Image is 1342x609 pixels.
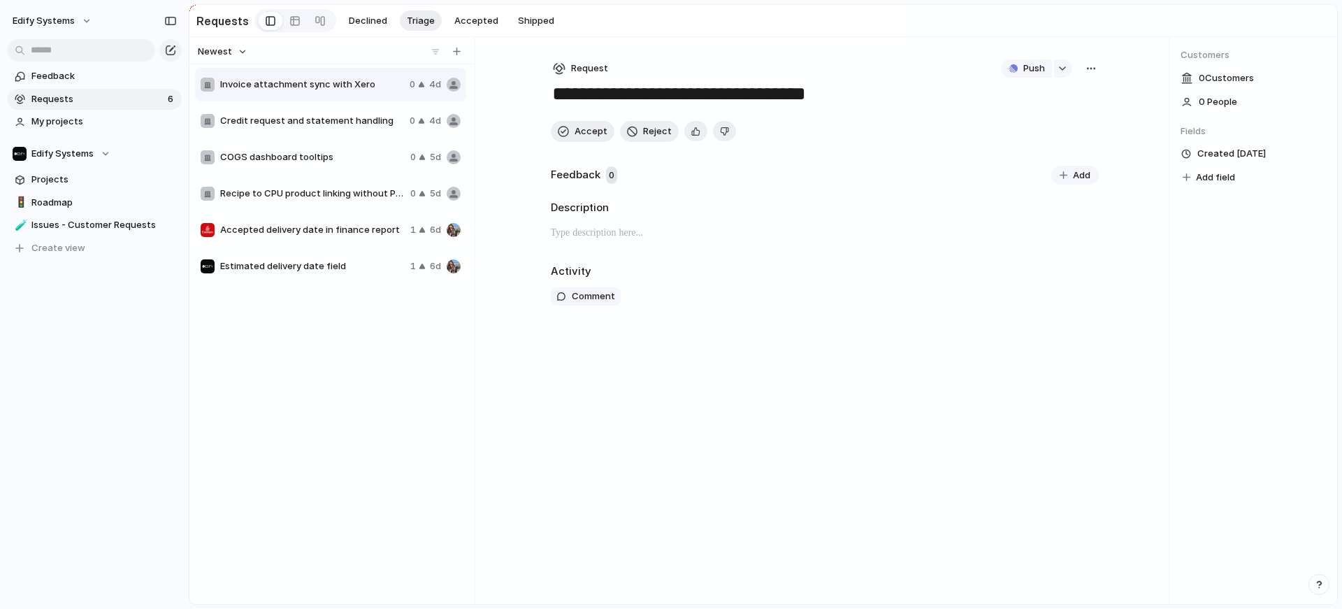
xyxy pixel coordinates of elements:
span: Shipped [518,14,554,28]
span: 0 [410,187,416,201]
span: Roadmap [31,196,177,210]
span: 0 [410,78,415,92]
button: Push [1001,59,1052,78]
button: Triage [400,10,442,31]
span: 5d [430,150,441,164]
a: 🧪Issues - Customer Requests [7,215,182,236]
button: Add [1051,166,1099,185]
div: 🧪 [15,217,24,234]
span: Edify Systems [13,14,75,28]
a: My projects [7,111,182,132]
span: Add field [1196,171,1235,185]
a: Requests6 [7,89,182,110]
span: 5d [430,187,441,201]
h2: Feedback [551,167,600,183]
span: Reject [643,124,672,138]
span: 0 [606,166,617,185]
button: Request [551,59,610,78]
span: 1 [410,223,416,237]
span: 0 [410,150,416,164]
span: My projects [31,115,177,129]
button: Accept [551,121,614,142]
span: 0 [410,114,415,128]
span: Newest [198,45,232,59]
span: Projects [31,173,177,187]
span: Request [571,62,608,76]
span: 0 People [1199,95,1237,109]
button: 🚦 [13,196,27,210]
span: 6d [430,259,441,273]
span: 6d [430,223,441,237]
a: 🚦Roadmap [7,192,182,213]
button: Edify Systems [7,143,182,164]
span: Accept [575,124,607,138]
span: Fields [1181,124,1326,138]
a: Projects [7,169,182,190]
span: 6 [168,92,176,106]
span: Issues - Customer Requests [31,218,177,232]
button: Shipped [511,10,561,31]
button: Accepted [447,10,505,31]
span: Comment [572,289,615,303]
span: Requests [31,92,164,106]
span: Created [DATE] [1197,147,1266,161]
span: Feedback [31,69,177,83]
h2: Description [551,200,1099,216]
h2: Activity [551,264,591,280]
div: 🚦 [15,194,24,210]
span: Recipe to CPU product linking without Production requirement [220,187,405,201]
span: Edify Systems [31,147,94,161]
button: Reject [620,121,679,142]
h2: Requests [196,13,249,29]
span: Declined [349,14,387,28]
button: Create view [7,238,182,259]
button: Comment [551,287,621,306]
span: Invoice attachment sync with Xero [220,78,404,92]
a: Feedback [7,66,182,87]
span: 1 [410,259,416,273]
span: Credit request and statement handling [220,114,404,128]
span: 4d [429,78,441,92]
span: Add [1073,169,1090,182]
span: Push [1023,62,1045,76]
button: Declined [342,10,394,31]
button: Add field [1181,169,1237,187]
span: Accepted [454,14,498,28]
button: Edify Systems [6,10,99,32]
span: Triage [407,14,435,28]
span: Create view [31,241,85,255]
button: Newest [196,43,250,61]
button: 🧪 [13,218,27,232]
span: COGS dashboard tooltips [220,150,405,164]
span: Customers [1181,48,1326,62]
span: 0 Customer s [1199,71,1254,85]
span: Accepted delivery date in finance report [220,223,405,237]
span: Estimated delivery date field [220,259,405,273]
span: 4d [429,114,441,128]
